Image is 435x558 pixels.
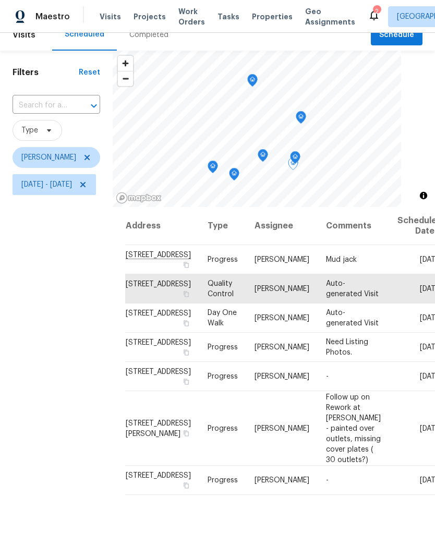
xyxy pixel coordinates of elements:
span: [STREET_ADDRESS][PERSON_NAME] [126,419,191,437]
div: Map marker [247,74,258,90]
canvas: Map [113,51,401,207]
span: Follow up on Rework at [PERSON_NAME] - painted over outlets, missing cover plates ( 30 outlets?) [326,393,381,463]
div: Completed [129,30,168,40]
button: Copy Address [182,428,191,438]
span: [STREET_ADDRESS] [126,339,191,346]
button: Copy Address [182,377,191,386]
h1: Filters [13,67,79,78]
span: Progress [208,373,238,380]
span: Visits [100,11,121,22]
span: - [326,373,329,380]
span: [STREET_ADDRESS] [126,472,191,479]
a: Mapbox homepage [116,192,162,204]
button: Copy Address [182,289,191,299]
div: Map marker [208,161,218,177]
div: Map marker [288,157,298,174]
span: [PERSON_NAME] [255,285,309,293]
th: Assignee [246,207,318,245]
span: [STREET_ADDRESS] [126,310,191,317]
button: Schedule [371,25,422,46]
span: - [326,477,329,484]
span: Progress [208,256,238,263]
span: Need Listing Photos. [326,338,368,356]
button: Copy Address [182,481,191,490]
div: Scheduled [65,29,104,40]
button: Zoom in [118,56,133,71]
span: [PERSON_NAME] [255,424,309,432]
span: [PERSON_NAME] [255,256,309,263]
div: Reset [79,67,100,78]
div: Map marker [296,111,306,127]
th: Comments [318,207,389,245]
div: 2 [373,6,380,17]
span: [STREET_ADDRESS] [126,281,191,288]
div: Map marker [258,149,268,165]
span: Tasks [217,13,239,20]
span: Progress [208,477,238,484]
input: Search for an address... [13,98,71,114]
button: Toggle attribution [417,189,430,202]
button: Zoom out [118,71,133,86]
div: Map marker [229,168,239,184]
span: Progress [208,424,238,432]
span: Progress [208,344,238,351]
span: [PERSON_NAME] [255,314,309,322]
span: Quality Control [208,280,234,298]
span: Auto-generated Visit [326,280,379,298]
span: Day One Walk [208,309,237,327]
button: Open [87,99,101,113]
button: Copy Address [182,260,191,270]
span: Type [21,125,38,136]
div: Map marker [290,151,300,167]
span: Properties [252,11,293,22]
span: Visits [13,23,35,46]
span: Work Orders [178,6,205,27]
span: Geo Assignments [305,6,355,27]
span: Schedule [379,29,414,42]
th: Type [199,207,246,245]
span: [PERSON_NAME] [21,152,76,163]
span: [PERSON_NAME] [255,344,309,351]
span: [PERSON_NAME] [255,373,309,380]
button: Copy Address [182,319,191,328]
span: Mud jack [326,256,357,263]
span: Maestro [35,11,70,22]
span: [DATE] - [DATE] [21,179,72,190]
th: Address [125,207,199,245]
span: Auto-generated Visit [326,309,379,327]
span: [PERSON_NAME] [255,477,309,484]
span: Projects [134,11,166,22]
button: Copy Address [182,348,191,357]
span: [STREET_ADDRESS] [126,368,191,375]
span: Toggle attribution [420,190,427,201]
